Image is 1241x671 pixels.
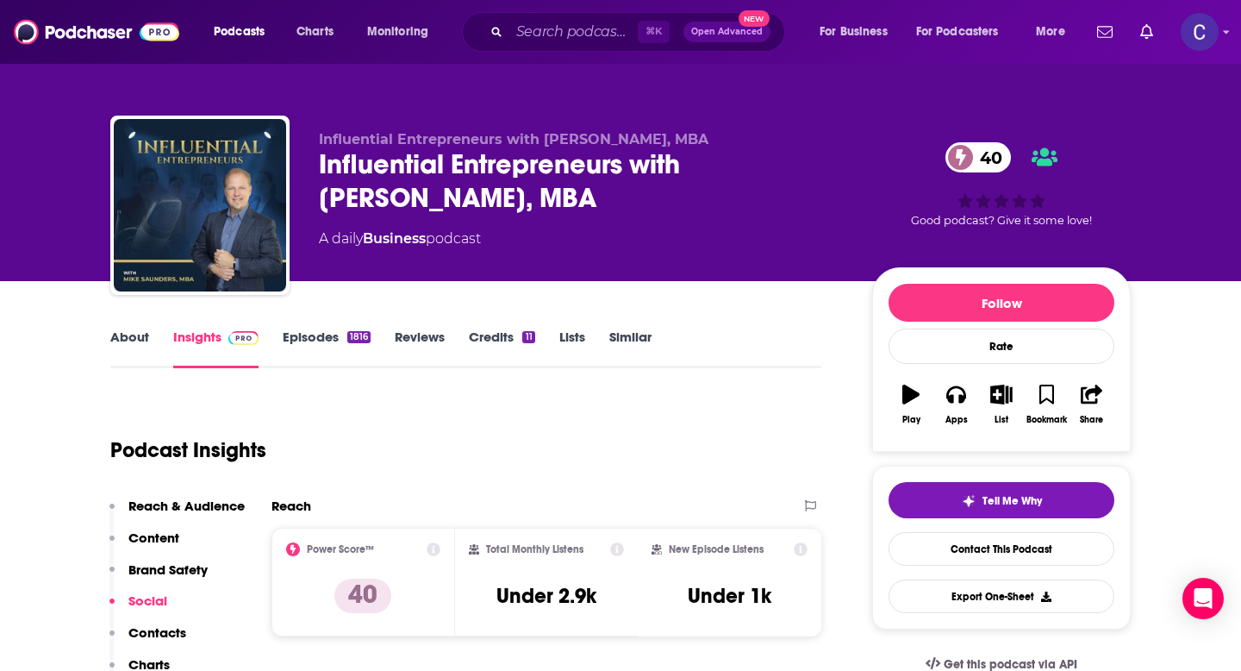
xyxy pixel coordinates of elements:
[945,415,968,425] div: Apps
[1024,18,1087,46] button: open menu
[228,331,259,345] img: Podchaser Pro
[1182,578,1224,619] div: Open Intercom Messenger
[609,329,652,368] a: Similar
[1181,13,1219,51] button: Show profile menu
[982,494,1042,508] span: Tell Me Why
[1181,13,1219,51] img: User Profile
[739,10,770,27] span: New
[902,415,920,425] div: Play
[889,532,1114,566] a: Contact This Podcast
[109,530,179,561] button: Content
[283,329,371,368] a: Episodes1816
[889,329,1114,364] div: Rate
[1133,17,1160,47] a: Show notifications dropdown
[905,18,1024,46] button: open menu
[109,498,245,530] button: Reach & Audience
[945,142,1011,172] a: 40
[14,16,179,48] img: Podchaser - Follow, Share and Rate Podcasts
[109,593,167,624] button: Social
[128,498,245,514] p: Reach & Audience
[214,20,265,44] span: Podcasts
[522,331,534,343] div: 11
[271,498,311,514] h2: Reach
[683,22,770,42] button: Open AdvancedNew
[334,579,391,613] p: 40
[109,624,186,656] button: Contacts
[1090,17,1119,47] a: Show notifications dropdown
[1036,20,1065,44] span: More
[688,583,771,609] h3: Under 1k
[559,329,585,368] a: Lists
[109,561,208,593] button: Brand Safety
[128,624,186,641] p: Contacts
[128,530,179,546] p: Content
[110,329,149,368] a: About
[1181,13,1219,51] span: Logged in as publicityxxtina
[128,561,208,578] p: Brand Safety
[911,214,1092,227] span: Good podcast? Give it some love!
[363,230,426,247] a: Business
[962,494,976,508] img: tell me why sparkle
[820,20,888,44] span: For Business
[110,437,266,463] h1: Podcast Insights
[319,131,708,147] span: Influential Entrepreneurs with [PERSON_NAME], MBA
[347,331,371,343] div: 1816
[355,18,451,46] button: open menu
[114,119,286,292] img: Influential Entrepreneurs with Mike Saunders, MBA
[1070,373,1114,436] button: Share
[691,28,763,36] span: Open Advanced
[319,229,481,249] div: A daily podcast
[202,18,287,46] button: open menu
[486,543,583,555] h2: Total Monthly Listens
[669,543,764,555] h2: New Episode Listens
[1026,415,1067,425] div: Bookmark
[1024,373,1069,436] button: Bookmark
[296,20,334,44] span: Charts
[638,21,670,43] span: ⌘ K
[933,373,978,436] button: Apps
[889,284,1114,322] button: Follow
[367,20,428,44] span: Monitoring
[979,373,1024,436] button: List
[496,583,596,609] h3: Under 2.9k
[395,329,445,368] a: Reviews
[307,543,374,555] h2: Power Score™
[469,329,534,368] a: Credits11
[963,142,1011,172] span: 40
[1080,415,1103,425] div: Share
[889,373,933,436] button: Play
[808,18,909,46] button: open menu
[173,329,259,368] a: InsightsPodchaser Pro
[285,18,344,46] a: Charts
[889,482,1114,518] button: tell me why sparkleTell Me Why
[128,593,167,609] p: Social
[478,12,801,52] div: Search podcasts, credits, & more...
[509,18,638,46] input: Search podcasts, credits, & more...
[995,415,1008,425] div: List
[889,580,1114,613] button: Export One-Sheet
[872,131,1131,238] div: 40Good podcast? Give it some love!
[916,20,999,44] span: For Podcasters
